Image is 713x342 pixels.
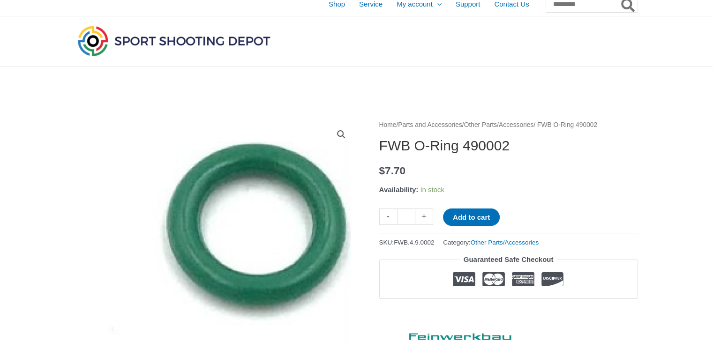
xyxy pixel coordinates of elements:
[379,306,638,317] iframe: Customer reviews powered by Trustpilot
[379,165,405,177] bdi: 7.70
[379,121,397,128] a: Home
[443,237,539,248] span: Category:
[398,121,462,128] a: Parts and Accessories
[460,253,557,266] legend: Guaranteed Safe Checkout
[471,239,539,246] a: Other Parts/Accessories
[464,121,534,128] a: Other Parts/Accessories
[379,119,638,131] nav: Breadcrumb
[379,237,435,248] span: SKU:
[379,165,385,177] span: $
[379,137,638,154] h1: FWB O-Ring 490002
[443,208,500,226] button: Add to cart
[394,239,434,246] span: FWB.4.9.0002
[415,208,433,225] a: +
[420,186,444,193] span: In stock
[379,186,419,193] span: Availability:
[333,126,350,143] a: View full-screen image gallery
[379,208,397,225] a: -
[75,23,272,58] img: Sport Shooting Depot
[397,208,415,225] input: Product quantity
